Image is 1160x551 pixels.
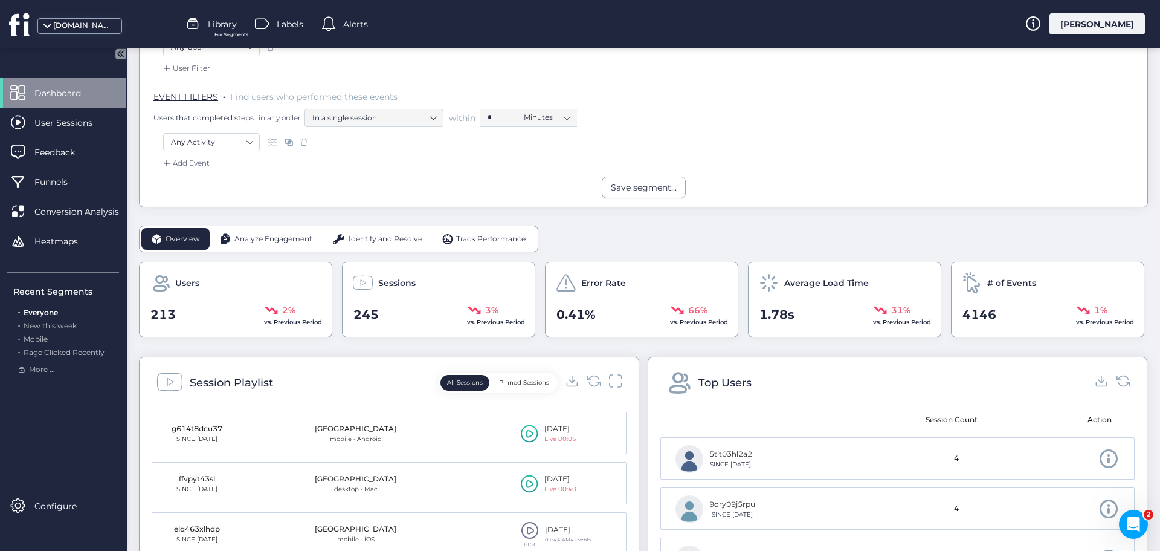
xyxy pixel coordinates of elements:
span: vs. Previous Period [264,318,322,326]
div: Recent Segments [13,285,119,298]
span: vs. Previous Period [1076,318,1134,326]
div: mobile · iOS [315,535,396,544]
span: . [223,89,225,101]
span: Identify and Resolve [349,233,422,245]
mat-header-cell: Action [1010,403,1126,437]
div: g614t8dcu37 [167,423,227,435]
nz-select-item: Any Activity [171,133,252,151]
div: [DOMAIN_NAME] [53,20,114,31]
span: Users that completed steps [153,112,254,123]
div: SINCE [DATE] [167,484,227,494]
span: EVENT FILTERS [153,91,218,102]
span: vs. Previous Period [670,318,728,326]
span: 4146 [962,305,996,324]
div: 01:44 AMㅤ4 Events [545,536,591,544]
nz-select-item: In a single session [312,109,436,127]
span: Heatmaps [34,235,96,248]
div: Session Playlist [190,374,273,391]
span: Find users who performed these events [230,91,398,102]
div: mobile · Android [315,434,396,444]
span: User Sessions [34,116,111,129]
div: desktop · Mac [315,484,396,494]
div: 5tit03hl2a2 [709,449,752,460]
div: [DATE] [544,474,576,485]
span: More ... [29,364,55,376]
span: vs. Previous Period [873,318,931,326]
div: User Filter [161,62,210,74]
span: Library [208,18,237,31]
div: SINCE [DATE] [709,460,752,469]
div: SINCE [DATE] [167,535,227,544]
span: 213 [150,305,176,324]
div: [GEOGRAPHIC_DATA] [315,474,396,485]
div: SINCE [DATE] [167,434,227,444]
div: [DATE] [544,423,576,435]
span: 2 [1144,510,1153,520]
span: Average Load Time [784,276,869,290]
span: Conversion Analysis [34,205,137,218]
mat-header-cell: Session Count [893,403,1010,437]
div: ffvpyt43sl [167,474,227,485]
div: Top Users [698,374,752,391]
span: in any order [256,112,301,123]
span: Configure [34,500,95,513]
span: Everyone [24,308,58,317]
div: Save segment... [611,181,677,194]
span: Sessions [378,276,416,290]
span: . [18,319,20,330]
iframe: Intercom live chat [1119,510,1148,539]
div: Live 00:05 [544,434,576,444]
span: 0.41% [556,305,596,324]
span: # of Events [987,276,1036,290]
div: [DATE] [545,524,591,536]
span: vs. Previous Period [467,318,525,326]
span: Feedback [34,146,93,159]
span: Analyze Engagement [234,233,312,245]
div: [GEOGRAPHIC_DATA] [315,524,396,535]
span: Funnels [34,175,86,189]
span: 1% [1094,304,1107,317]
span: Error Rate [581,276,626,290]
span: Alerts [343,18,368,31]
span: 3% [485,304,498,317]
div: SINCE [DATE] [709,510,755,520]
span: Labels [277,18,303,31]
span: 245 [353,305,379,324]
div: elq463xlhdp [167,524,227,535]
span: . [18,305,20,317]
span: Users [175,276,199,290]
span: 31% [891,304,910,317]
span: 1.78s [759,305,794,324]
div: 9ory09j5rpu [709,499,755,510]
div: [GEOGRAPHIC_DATA] [315,423,396,435]
span: 4 [954,503,959,515]
button: Pinned Sessions [492,375,556,391]
span: Track Performance [456,233,526,245]
span: Rage Clicked Recently [24,348,105,357]
span: New this week [24,321,77,330]
nz-select-item: Minutes [524,108,570,126]
span: For Segments [214,31,248,39]
button: All Sessions [440,375,489,391]
div: Add Event [161,157,210,169]
span: 4 [954,453,959,465]
span: . [18,332,20,344]
span: 66% [688,304,707,317]
span: 2% [282,304,295,317]
span: . [18,345,20,357]
span: Mobile [24,334,48,344]
span: within [449,112,475,124]
div: [PERSON_NAME] [1049,13,1145,34]
span: Dashboard [34,86,99,100]
div: Live 00:40 [544,484,576,494]
span: Overview [166,233,200,245]
div: 00:53 [521,542,539,547]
